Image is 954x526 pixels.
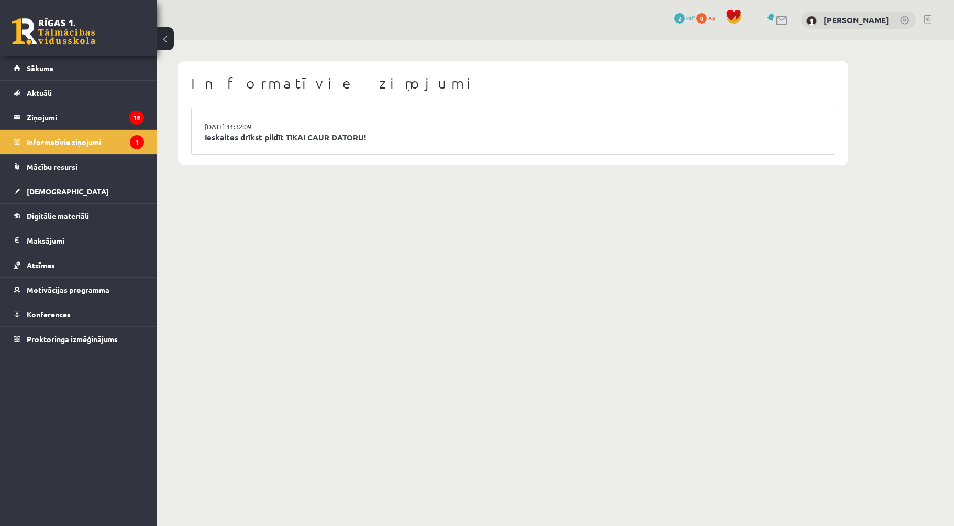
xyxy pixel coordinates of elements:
[14,130,144,154] a: Informatīvie ziņojumi1
[14,179,144,203] a: [DEMOGRAPHIC_DATA]
[27,162,77,171] span: Mācību resursi
[27,260,55,270] span: Atzīmes
[696,13,720,21] a: 0 xp
[824,15,889,25] a: [PERSON_NAME]
[14,302,144,326] a: Konferences
[14,327,144,351] a: Proktoringa izmēģinājums
[27,334,118,344] span: Proktoringa izmēģinājums
[27,285,109,294] span: Motivācijas programma
[14,155,144,179] a: Mācību resursi
[14,253,144,277] a: Atzīmes
[12,18,95,45] a: Rīgas 1. Tālmācības vidusskola
[27,88,52,97] span: Aktuāli
[14,204,144,228] a: Digitālie materiāli
[27,63,53,73] span: Sākums
[205,122,283,132] a: [DATE] 11:32:09
[686,13,695,21] span: mP
[205,131,822,144] a: Ieskaites drīkst pildīt TIKAI CAUR DATORU!
[27,228,144,253] legend: Maksājumi
[191,74,835,92] h1: Informatīvie ziņojumi
[14,228,144,253] a: Maksājumi
[696,13,707,24] span: 0
[708,13,715,21] span: xp
[129,111,144,125] i: 16
[14,278,144,302] a: Motivācijas programma
[27,211,89,221] span: Digitālie materiāli
[14,105,144,129] a: Ziņojumi16
[130,135,144,149] i: 1
[14,81,144,105] a: Aktuāli
[27,130,144,154] legend: Informatīvie ziņojumi
[27,187,109,196] span: [DEMOGRAPHIC_DATA]
[674,13,685,24] span: 2
[806,16,817,26] img: Eduards Maksimovs
[27,105,144,129] legend: Ziņojumi
[27,310,71,319] span: Konferences
[674,13,695,21] a: 2 mP
[14,56,144,80] a: Sākums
